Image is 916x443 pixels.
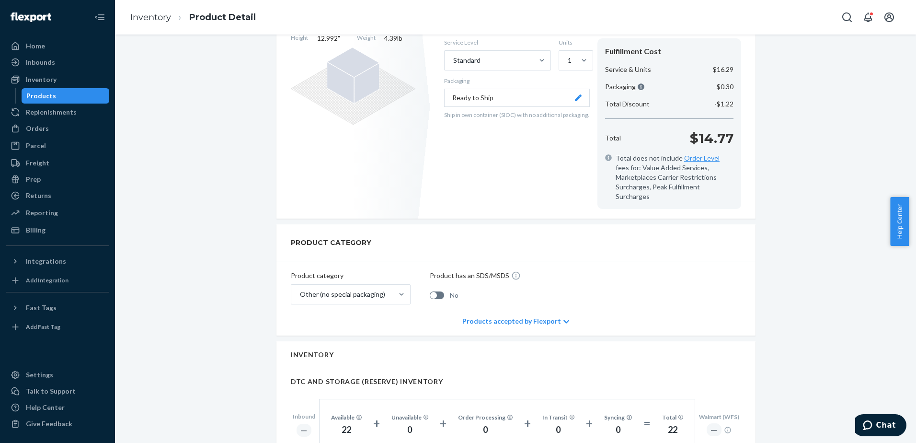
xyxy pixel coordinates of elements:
button: Open Search Box [837,8,857,27]
div: Home [26,41,45,51]
div: 0 [458,424,513,436]
div: 22 [662,424,684,436]
button: Help Center [890,197,909,246]
div: 0 [391,424,429,436]
p: Product category [291,271,411,280]
span: No [450,291,458,300]
a: Add Integration [6,273,109,288]
button: Close Navigation [90,8,109,27]
div: Syncing [604,413,632,421]
button: Integrations [6,254,109,269]
div: ― [297,424,311,437]
a: Replenishments [6,105,109,120]
div: + [373,415,380,432]
h2: DTC AND STORAGE (RESERVE) INVENTORY [291,378,741,385]
span: 12.992 [317,34,348,43]
div: Order Processing [458,413,513,421]
button: Fast Tags [6,300,109,315]
div: + [524,415,531,432]
div: Freight [26,158,49,168]
p: -$1.22 [714,99,733,109]
div: Products accepted by Flexport [462,307,569,336]
div: Fulfillment Cost [605,46,733,57]
div: Walmart (WFS) [699,413,739,421]
a: Inbounds [6,55,109,70]
div: Talk to Support [26,386,76,396]
a: Reporting [6,205,109,221]
a: Parcel [6,138,109,153]
a: Inventory [6,72,109,87]
span: Weight [357,34,376,43]
p: -$0.30 [714,82,733,92]
span: Total does not include fees for: Value Added Services, Marketplaces Carrier Restrictions Surcharg... [616,153,733,201]
div: ― [707,423,721,436]
div: Replenishments [26,107,77,117]
a: Home [6,38,109,54]
p: Packaging [444,77,590,85]
div: Add Integration [26,276,69,284]
input: Other (no special packaging) [299,290,300,299]
div: Standard [453,56,481,65]
a: Product Detail [189,12,256,23]
div: Total [662,413,684,421]
div: Prep [26,175,41,184]
p: Total Discount [605,99,650,109]
button: Open notifications [859,8,878,27]
div: Returns [26,191,51,200]
div: Parcel [26,141,46,151]
div: Add Fast Tag [26,323,60,331]
button: Talk to Support [6,384,109,399]
div: Orders [26,124,49,133]
label: Service Level [444,38,551,47]
a: Inventory [130,12,171,23]
button: Ready to Ship [444,89,590,107]
div: Billing [26,225,46,235]
a: Freight [6,155,109,171]
span: Height [291,34,309,43]
iframe: Opens a widget where you can chat to one of our agents [855,414,906,438]
div: + [440,415,447,432]
div: 0 [542,424,575,436]
div: Inventory [26,75,57,84]
div: Unavailable [391,413,429,421]
ol: breadcrumbs [123,3,263,32]
p: Service & Units [605,65,651,74]
div: 22 [331,424,362,436]
a: Prep [6,172,109,187]
input: Standard [452,56,453,65]
a: Help Center [6,400,109,415]
div: = [643,415,651,432]
p: Total [605,133,621,143]
img: Flexport logo [11,12,51,22]
div: Other (no special packaging) [300,290,385,299]
a: Order Level [684,154,720,162]
div: Integrations [26,256,66,266]
p: Product has an SDS/MSDS [430,271,509,280]
div: In Transit [542,413,575,421]
a: Add Fast Tag [6,319,109,335]
div: Help Center [26,403,65,412]
a: Billing [6,222,109,238]
div: Inbounds [26,58,55,67]
div: 1 [568,56,572,65]
a: Orders [6,121,109,136]
span: 4.39 lb [384,34,415,43]
div: Fast Tags [26,303,57,313]
button: Open account menu [880,8,899,27]
div: + [586,415,593,432]
h2: Inventory [291,351,333,358]
div: Available [331,413,362,421]
div: Inbound [293,412,315,420]
p: $14.77 [690,128,733,148]
div: Settings [26,370,53,380]
a: Settings [6,367,109,383]
a: Products [22,88,110,104]
div: Give Feedback [26,419,72,429]
p: Ship in own container (SIOC) with no additional packaging. [444,111,590,119]
span: " [338,34,340,42]
h2: PRODUCT CATEGORY [291,234,371,251]
p: $16.29 [713,65,733,74]
p: Packaging [605,82,644,92]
